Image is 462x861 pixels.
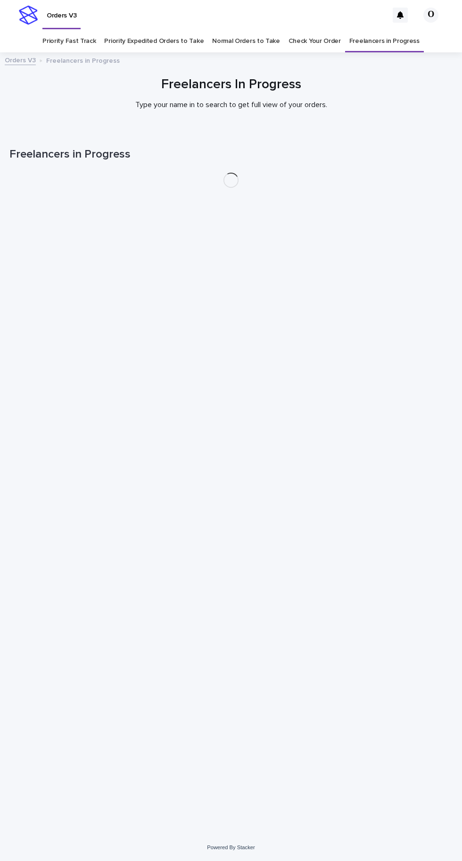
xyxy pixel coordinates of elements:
p: Freelancers in Progress [46,55,120,65]
a: Priority Expedited Orders to Take [104,30,204,52]
a: Powered By Stacker [207,844,255,850]
h1: Freelancers in Progress [9,148,453,161]
a: Priority Fast Track [42,30,96,52]
h1: Freelancers In Progress [9,77,453,93]
div: О [423,8,438,23]
img: stacker-logo-s-only.png [19,6,38,25]
a: Check Your Order [289,30,341,52]
p: Type your name in to search to get full view of your orders. [42,100,420,109]
a: Normal Orders to Take [212,30,280,52]
a: Freelancers in Progress [349,30,420,52]
a: Orders V3 [5,54,36,65]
